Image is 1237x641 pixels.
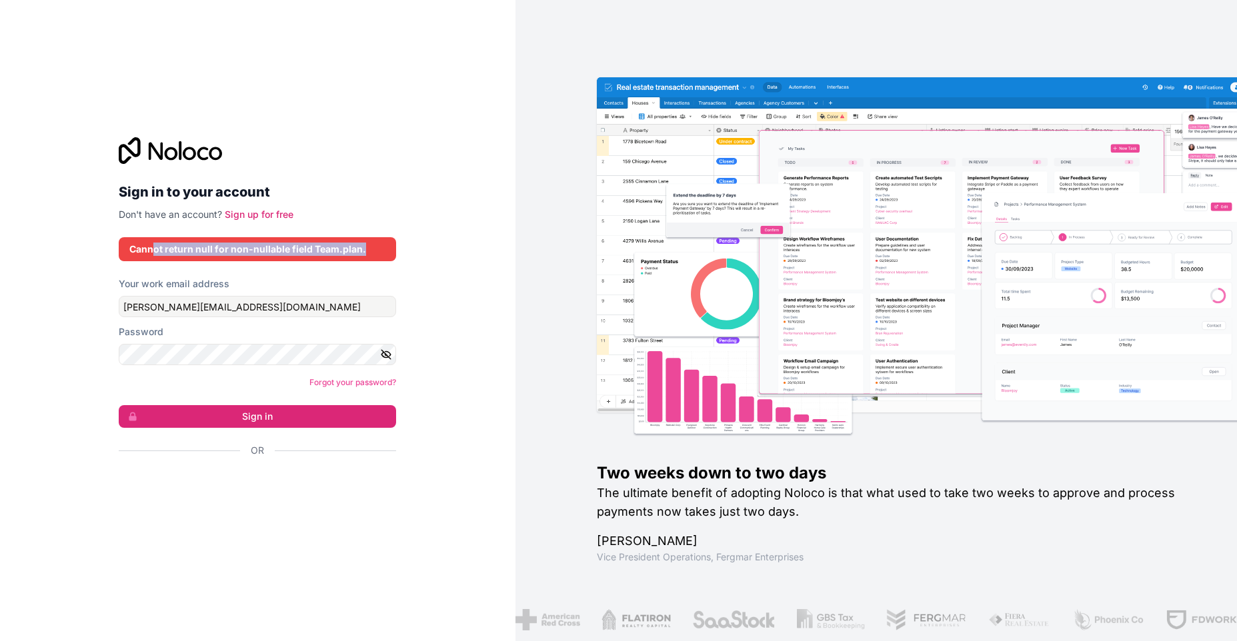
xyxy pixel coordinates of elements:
[790,609,858,630] img: /assets/gbstax-C-GtDUiK.png
[225,209,293,220] a: Sign up for free
[1158,609,1236,630] img: /assets/fdworks-Bi04fVtw.png
[129,243,385,256] div: Cannot return null for non-nullable field Team.plan.
[119,180,396,204] h2: Sign in to your account
[251,444,264,457] span: Or
[597,484,1194,521] h2: The ultimate benefit of adopting Noloco is that what used to take two weeks to approve and proces...
[119,296,396,317] input: Email address
[597,550,1194,564] h1: Vice President Operations , Fergmar Enterprises
[597,532,1194,550] h1: [PERSON_NAME]
[309,377,396,387] a: Forgot your password?
[684,609,768,630] img: /assets/saastock-C6Zbiodz.png
[119,325,163,338] label: Password
[119,344,396,365] input: Password
[981,609,1044,630] img: /assets/fiera-fwj2N5v4.png
[112,472,392,501] iframe: Sign in with Google Button
[597,462,1194,484] h1: Two weeks down to two days
[508,609,573,630] img: /assets/american-red-cross-BAupjrZR.png
[119,405,396,428] button: Sign in
[119,277,229,291] label: Your work email address
[119,209,222,220] span: Don't have an account?
[878,609,960,630] img: /assets/fergmar-CudnrXN5.png
[1065,609,1137,630] img: /assets/phoenix-BREaitsQ.png
[594,609,664,630] img: /assets/flatiron-C8eUkumj.png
